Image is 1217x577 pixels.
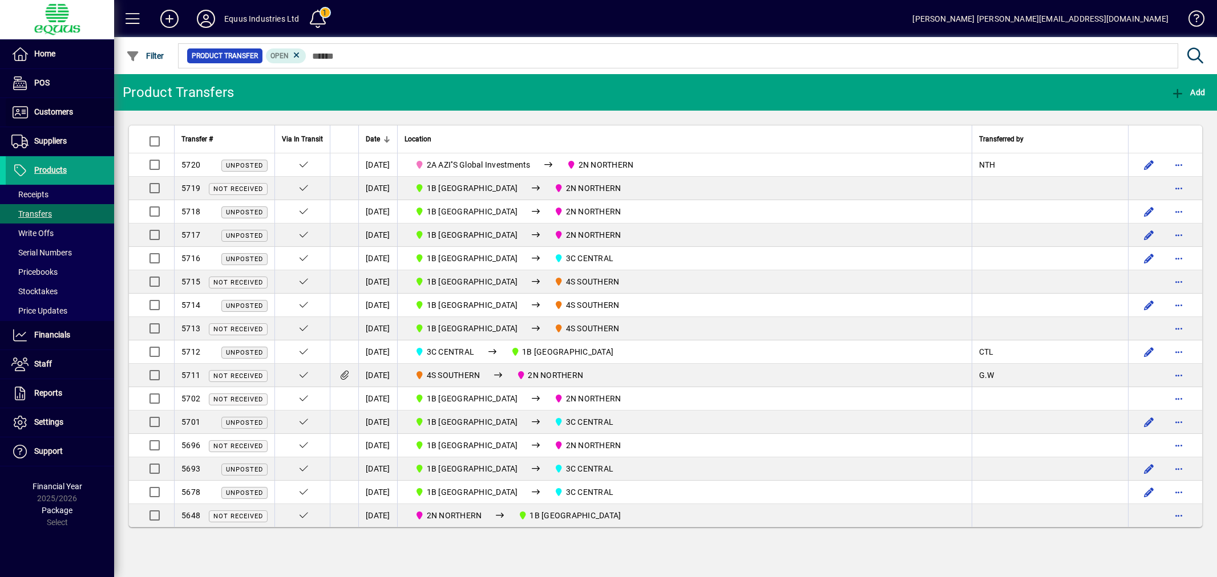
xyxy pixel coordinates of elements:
a: Settings [6,408,114,437]
span: 1B [GEOGRAPHIC_DATA] [427,324,518,333]
span: 2N NORTHERN [549,205,625,218]
div: Date [366,133,390,145]
span: 2N NORTHERN [566,207,621,216]
span: 3C CENTRAL [566,464,614,473]
span: Unposted [226,349,263,356]
td: [DATE] [358,387,397,411]
button: Edit [1140,226,1158,244]
span: Unposted [226,419,263,426]
button: More options [1170,249,1188,267]
td: [DATE] [358,364,397,387]
span: 1B [GEOGRAPHIC_DATA] [427,277,518,286]
span: 2N NORTHERN [549,438,625,452]
a: Pricebooks [6,262,114,282]
span: 4S SOUTHERN [566,277,620,286]
button: Edit [1140,296,1158,314]
button: More options [1170,436,1188,454]
span: Settings [34,417,63,426]
div: Transfer # [181,133,268,145]
button: More options [1170,156,1188,174]
span: 4S SOUTHERN [566,300,620,310]
span: 1B [GEOGRAPHIC_DATA] [427,184,518,193]
button: Filter [123,46,167,66]
a: Serial Numbers [6,243,114,262]
button: More options [1170,226,1188,244]
span: 1B BLENHEIM [410,275,523,288]
span: Date [366,133,380,145]
span: 1B BLENHEIM [410,251,523,265]
span: Financial Year [33,482,82,491]
button: Edit [1140,460,1158,478]
span: Unposted [226,162,263,169]
span: 1B [GEOGRAPHIC_DATA] [427,487,518,497]
span: Financials [34,330,70,339]
a: Support [6,437,114,466]
a: Transfers [6,204,114,224]
span: 2N NORTHERN [566,230,621,239]
span: 2A AZI''S Global Investments [410,158,535,172]
span: Not Received [213,396,263,403]
span: 3C CENTRAL [549,462,618,476]
button: Add [1168,82,1208,103]
button: More options [1170,343,1188,361]
div: Transferred by [979,133,1121,145]
span: 4S SOUTHERN [410,368,484,382]
span: CTL [979,347,994,356]
td: [DATE] [358,481,397,504]
span: 3C CENTRAL [410,345,479,359]
span: Support [34,446,63,456]
button: More options [1170,273,1188,291]
span: Not Received [213,185,263,193]
button: More options [1170,506,1188,525]
span: 1B BLENHEIM [506,345,618,359]
span: 5693 [181,464,200,473]
span: Package [42,506,72,515]
span: 1B [GEOGRAPHIC_DATA] [427,441,518,450]
span: Open [270,52,289,60]
span: Not Received [213,326,263,333]
a: Stocktakes [6,282,114,301]
button: Profile [188,9,224,29]
td: [DATE] [358,504,397,527]
span: Products [34,165,67,174]
span: 1B [GEOGRAPHIC_DATA] [427,254,518,263]
span: 2N NORTHERN [427,511,482,520]
span: 2N NORTHERN [512,368,588,382]
td: [DATE] [358,317,397,340]
span: 1B [GEOGRAPHIC_DATA] [427,207,518,216]
span: 1B [GEOGRAPHIC_DATA] [427,230,518,239]
span: 5716 [181,254,200,263]
span: 1B BLENHEIM [410,181,523,195]
a: Customers [6,98,114,127]
button: Edit [1140,483,1158,501]
span: Transfer # [181,133,213,145]
span: 3C CENTRAL [566,417,614,426]
span: 2N NORTHERN [562,158,638,172]
button: Edit [1140,202,1158,221]
span: Unposted [226,255,263,263]
a: Financials [6,321,114,350]
span: 4S SOUTHERN [566,324,620,333]
span: 5712 [181,347,200,356]
span: Transfers [11,209,52,218]
a: POS [6,69,114,97]
div: [PERSON_NAME] [PERSON_NAME][EMAIL_ADDRESS][DOMAIN_NAME] [912,10,1169,28]
span: 5717 [181,230,200,239]
button: More options [1170,366,1188,384]
span: 4S SOUTHERN [549,322,624,335]
span: 3C CENTRAL [549,415,618,429]
span: 1B [GEOGRAPHIC_DATA] [427,417,518,426]
span: 5718 [181,207,200,216]
span: Serial Numbers [11,248,72,257]
td: [DATE] [358,224,397,247]
span: 4S SOUTHERN [549,298,624,312]
button: More options [1170,202,1188,221]
td: [DATE] [358,457,397,481]
span: 5713 [181,324,200,333]
span: 5719 [181,184,200,193]
span: 2N NORTHERN [579,160,634,169]
span: 3C CENTRAL [566,487,614,497]
a: Home [6,40,114,68]
span: 3C CENTRAL [549,485,618,499]
span: Unposted [226,302,263,310]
